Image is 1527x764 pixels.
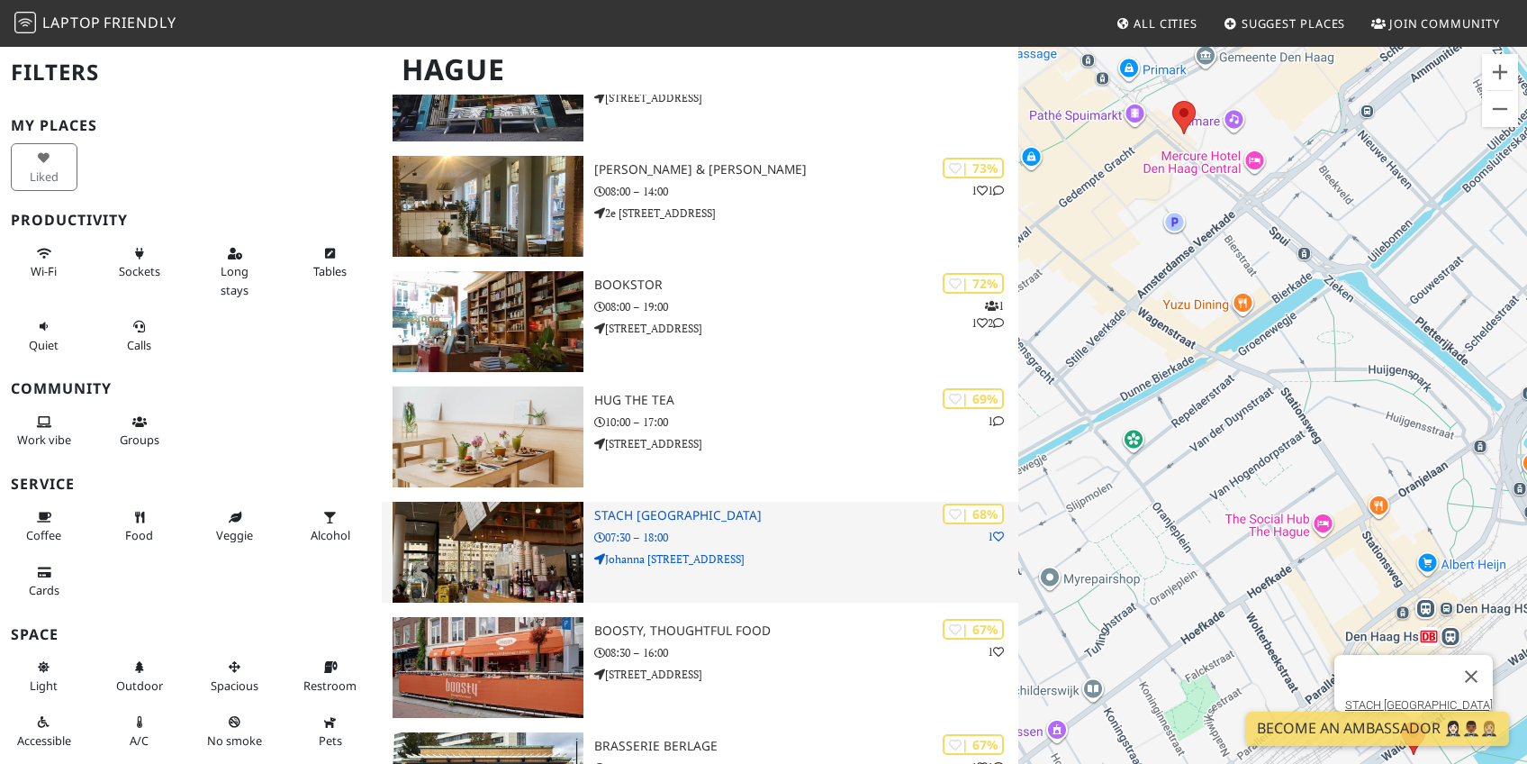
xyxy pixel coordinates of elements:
[14,8,176,40] a: LaptopFriendly LaptopFriendly
[221,263,248,297] span: Long stays
[11,503,77,550] button: Coffee
[393,617,583,718] img: Boosty, thoughtful food
[1389,15,1500,32] span: Join Community
[594,320,1018,337] p: [STREET_ADDRESS]
[393,387,583,487] img: HUG THE TEA
[594,277,1018,293] h3: Bookstor
[594,550,1018,568] p: Johanna [STREET_ADDRESS]
[216,527,253,543] span: Veggie
[297,503,364,550] button: Alcohol
[202,707,268,755] button: No smoke
[202,652,268,700] button: Spacious
[382,502,1018,603] a: STACH Den Haag | 68% 1 STACH [GEOGRAPHIC_DATA] 07:30 – 18:00 Johanna [STREET_ADDRESS]
[11,652,77,700] button: Light
[106,239,173,286] button: Sockets
[297,239,364,286] button: Tables
[594,162,1018,177] h3: [PERSON_NAME] & [PERSON_NAME]
[971,297,1004,332] p: 1 1 2
[382,156,1018,257] a: Michel Boulangerie & Patisserie | 73% 11 [PERSON_NAME] & [PERSON_NAME] 08:00 – 14:00 2e [STREET_A...
[382,387,1018,487] a: HUG THE TEA | 69% 1 HUG THE TEA 10:00 – 17:00 [STREET_ADDRESS]
[11,212,371,229] h3: Productivity
[11,380,371,397] h3: Community
[988,413,1004,430] p: 1
[17,732,71,749] span: Accessible
[319,732,342,749] span: Pet friendly
[313,263,347,279] span: Work-friendly tables
[31,263,57,279] span: Stable Wi-Fi
[30,678,58,694] span: Natural light
[594,393,1018,408] h3: HUG THE TEA
[11,558,77,605] button: Cards
[125,527,153,543] span: Food
[106,707,173,755] button: A/C
[1108,7,1205,40] a: All Cities
[594,623,1018,639] h3: Boosty, thoughtful food
[11,707,77,755] button: Accessible
[11,117,371,134] h3: My Places
[943,158,1004,178] div: | 73%
[943,504,1004,524] div: | 68%
[594,666,1018,683] p: [STREET_ADDRESS]
[1482,91,1518,127] button: Zoom indietro
[106,503,173,550] button: Food
[594,644,1018,661] p: 08:30 – 16:00
[1450,655,1493,698] button: Chiudi
[594,435,1018,452] p: [STREET_ADDRESS]
[594,205,1018,222] p: 2e [STREET_ADDRESS]
[120,432,159,448] span: Group tables
[207,732,262,749] span: Smoke free
[127,337,151,353] span: Video/audio calls
[1216,7,1353,40] a: Suggest Places
[202,239,268,305] button: Long stays
[106,312,173,359] button: Calls
[29,337,59,353] span: Quiet
[11,45,371,100] h2: Filters
[104,13,176,32] span: Friendly
[130,732,149,749] span: Air conditioned
[387,45,1015,95] h1: Hague
[311,527,350,543] span: Alcohol
[594,414,1018,431] p: 10:00 – 17:00
[42,13,101,32] span: Laptop
[382,271,1018,372] a: Bookstor | 72% 112 Bookstor 08:00 – 19:00 [STREET_ADDRESS]
[988,528,1004,545] p: 1
[594,508,1018,523] h3: STACH [GEOGRAPHIC_DATA]
[17,432,71,448] span: People working
[943,619,1004,640] div: | 67%
[393,502,583,603] img: STACH Den Haag
[119,263,160,279] span: Power sockets
[1242,15,1346,32] span: Suggest Places
[943,734,1004,755] div: | 67%
[382,617,1018,718] a: Boosty, thoughtful food | 67% 1 Boosty, thoughtful food 08:30 – 16:00 [STREET_ADDRESS]
[971,182,1004,199] p: 1 1
[11,312,77,359] button: Quiet
[11,239,77,286] button: Wi-Fi
[297,652,364,700] button: Restroom
[594,298,1018,315] p: 08:00 – 19:00
[393,271,583,372] img: Bookstor
[11,476,371,493] h3: Service
[594,183,1018,200] p: 08:00 – 14:00
[116,678,163,694] span: Outdoor area
[26,527,61,543] span: Coffee
[1134,15,1197,32] span: All Cities
[106,652,173,700] button: Outdoor
[11,626,371,643] h3: Space
[106,407,173,455] button: Groups
[594,739,1018,754] h3: Brasserie Berlage
[202,503,268,550] button: Veggie
[943,273,1004,294] div: | 72%
[594,529,1018,546] p: 07:30 – 18:00
[1345,698,1493,712] a: STACH [GEOGRAPHIC_DATA]
[211,678,258,694] span: Spacious
[1246,712,1509,746] a: Become an Ambassador 🤵🏻‍♀️🤵🏾‍♂️🤵🏼‍♀️
[303,678,357,694] span: Restroom
[1482,54,1518,90] button: Zoom avanti
[297,707,364,755] button: Pets
[943,388,1004,409] div: | 69%
[11,407,77,455] button: Work vibe
[393,156,583,257] img: Michel Boulangerie & Patisserie
[14,12,36,33] img: LaptopFriendly
[988,643,1004,660] p: 1
[29,582,59,598] span: Credit cards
